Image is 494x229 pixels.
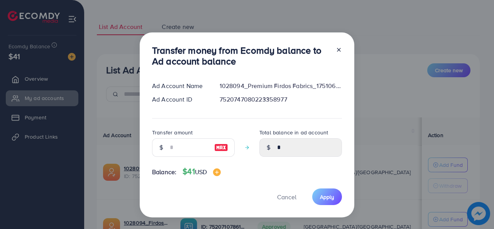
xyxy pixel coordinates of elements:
button: Cancel [267,188,306,205]
span: Balance: [152,168,176,176]
label: Total balance in ad account [259,129,328,136]
span: USD [195,168,207,176]
img: image [213,168,221,176]
h4: $41 [183,167,221,176]
div: Ad Account ID [146,95,213,104]
div: 1028094_Premium Firdos Fabrics_1751060404003 [213,81,348,90]
div: Ad Account Name [146,81,213,90]
span: Apply [320,193,334,201]
button: Apply [312,188,342,205]
label: Transfer amount [152,129,193,136]
div: 7520747080223358977 [213,95,348,104]
img: image [214,143,228,152]
h3: Transfer money from Ecomdy balance to Ad account balance [152,45,330,67]
span: Cancel [277,193,296,201]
